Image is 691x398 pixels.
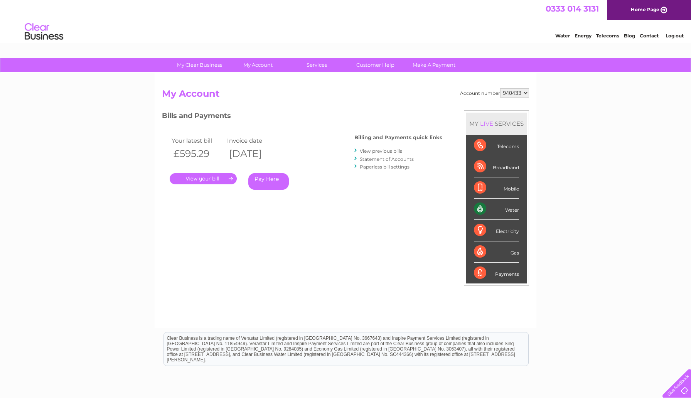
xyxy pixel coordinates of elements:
th: £595.29 [170,146,225,162]
a: Make A Payment [402,58,466,72]
a: Water [555,33,570,39]
img: logo.png [24,20,64,44]
th: [DATE] [225,146,281,162]
div: Telecoms [474,135,519,156]
div: Electricity [474,220,519,241]
a: Customer Help [344,58,407,72]
div: Clear Business is a trading name of Verastar Limited (registered in [GEOGRAPHIC_DATA] No. 3667643... [164,4,528,37]
a: Statement of Accounts [360,156,414,162]
div: Broadband [474,156,519,177]
a: Telecoms [596,33,619,39]
h3: Bills and Payments [162,110,442,124]
a: Log out [666,33,684,39]
a: Services [285,58,349,72]
a: . [170,173,237,184]
a: 0333 014 3131 [546,4,599,13]
div: LIVE [479,120,495,127]
a: My Clear Business [168,58,231,72]
td: Your latest bill [170,135,225,146]
a: My Account [226,58,290,72]
a: Paperless bill settings [360,164,410,170]
a: View previous bills [360,148,402,154]
div: Payments [474,263,519,283]
div: Gas [474,241,519,263]
h4: Billing and Payments quick links [354,135,442,140]
td: Invoice date [225,135,281,146]
div: MY SERVICES [466,113,527,135]
h2: My Account [162,88,529,103]
a: Contact [640,33,659,39]
a: Energy [575,33,592,39]
a: Pay Here [248,173,289,190]
div: Account number [460,88,529,98]
a: Blog [624,33,635,39]
div: Mobile [474,177,519,199]
div: Water [474,199,519,220]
